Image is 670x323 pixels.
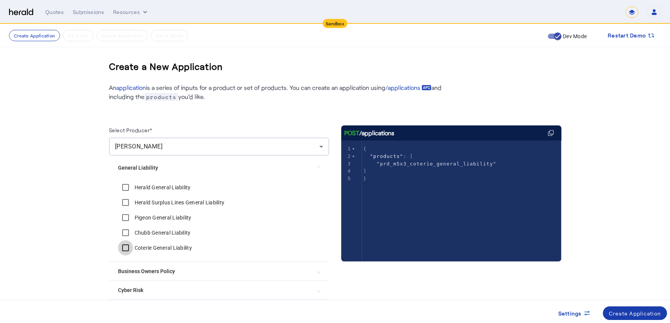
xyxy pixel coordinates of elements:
[133,199,225,206] label: Herald Surplus Lines General Liability
[113,8,149,16] button: Resources dropdown menu
[552,306,597,320] button: Settings
[344,128,359,138] span: POST
[118,286,311,294] mat-panel-title: Cyber Risk
[603,306,667,320] button: Create Application
[609,309,661,317] div: Create Application
[385,83,431,92] a: /applications
[133,244,192,252] label: Coterie General Liability
[133,214,192,221] label: Pigeon General Liability
[63,30,93,41] button: Fill it Out
[370,153,403,159] span: "products"
[151,30,188,41] button: Get A Quote
[341,145,352,153] div: 1
[116,84,146,91] a: application
[341,160,352,168] div: 3
[133,229,191,236] label: Chubb General Liability
[45,8,64,16] div: Quotes
[608,31,646,40] span: Restart Demo
[9,9,33,16] img: Herald Logo
[341,175,352,182] div: 5
[323,19,347,28] div: Sandbox
[109,127,152,133] label: Select Producer*
[558,309,582,317] span: Settings
[363,153,414,159] span: : [
[341,125,561,246] herald-code-block: /applications
[109,156,329,180] mat-expansion-panel-header: General Liability
[118,164,311,172] mat-panel-title: General Liability
[341,167,352,175] div: 4
[115,143,163,150] span: [PERSON_NAME]
[344,128,394,138] div: /applications
[363,176,367,181] span: }
[73,8,104,16] div: Submissions
[133,184,191,191] label: Herald General Liability
[109,281,329,299] mat-expansion-panel-header: Cyber Risk
[341,153,352,160] div: 2
[118,267,311,275] mat-panel-title: Business Owners Policy
[109,54,223,79] h3: Create a New Application
[109,262,329,280] mat-expansion-panel-header: Business Owners Policy
[377,161,497,167] span: "prd_m5x3_coterie_general_liability"
[109,83,448,101] p: An is a series of inputs for a product or set of products. You can create an application using an...
[363,146,367,151] span: {
[561,32,587,40] label: Dev Mode
[602,29,661,42] button: Restart Demo
[9,30,60,41] button: Create Application
[144,93,178,101] span: products
[363,168,367,174] span: ]
[109,180,329,261] div: General Liability
[97,30,148,41] button: Submit Application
